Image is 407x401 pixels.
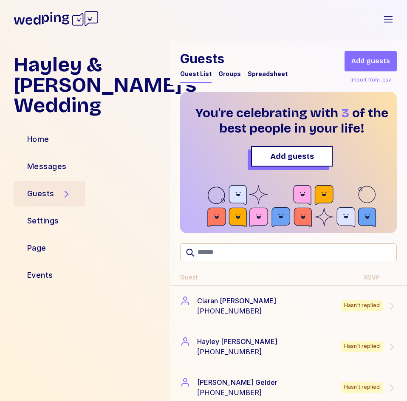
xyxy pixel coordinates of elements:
div: Messages [27,161,67,172]
div: Ciaran [PERSON_NAME] [197,296,276,306]
div: Guest List [180,70,212,78]
span: Add guests [270,150,314,162]
span: 3 [341,105,349,121]
div: Guest [180,273,198,282]
div: [PERSON_NAME] Gelder [197,377,277,387]
div: Guests [27,188,54,200]
div: Page [27,242,46,254]
div: [PHONE_NUMBER] [197,306,276,316]
button: Add guests [251,146,333,167]
div: Hasn't replied [341,341,383,352]
div: Events [27,269,53,281]
span: Add guests [351,56,390,66]
h1: Guests [180,51,288,66]
div: Spreadsheet [248,70,288,78]
div: Hasn't replied [341,382,383,393]
div: Hayley [PERSON_NAME] [197,336,277,347]
div: Groups [218,70,241,78]
div: Import from .csv [349,75,393,85]
h1: Hayley & [PERSON_NAME]'s Wedding [14,54,163,116]
h1: You're celebrating with of the best people in your life! [190,105,393,136]
button: Add guests [345,51,397,71]
div: Settings [27,215,59,227]
div: [PHONE_NUMBER] [197,347,277,357]
img: mobile-pattern.svg [207,184,377,230]
div: Hasn't replied [341,300,383,311]
div: [PHONE_NUMBER] [197,387,277,398]
div: Home [27,133,49,145]
div: RSVP [364,273,380,282]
